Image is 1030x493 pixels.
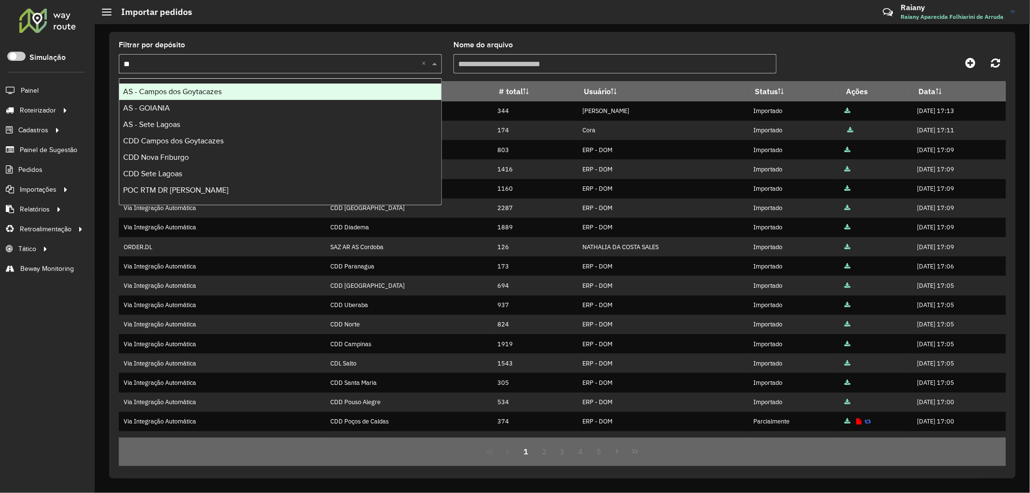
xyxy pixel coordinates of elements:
[571,442,590,461] button: 4
[912,198,1006,218] td: [DATE] 17:09
[840,81,912,101] th: Ações
[119,334,325,353] td: Via Integração Automática
[912,334,1006,353] td: [DATE] 17:05
[123,120,180,128] span: AS - Sete Lagoas
[492,159,578,179] td: 1416
[492,81,578,101] th: # total
[492,315,578,334] td: 824
[864,417,871,425] a: Reimportar
[553,442,572,461] button: 3
[626,442,644,461] button: Last Page
[325,353,493,373] td: CDL Salto
[578,412,748,431] td: ERP - DOM
[119,78,442,205] ng-dropdown-panel: Options list
[29,52,66,63] label: Simulação
[748,353,840,373] td: Importado
[119,296,325,315] td: Via Integração Automática
[422,58,430,70] span: Clear all
[20,184,56,195] span: Importações
[748,140,840,159] td: Importado
[912,179,1006,198] td: [DATE] 17:09
[845,165,850,173] a: Arquivo completo
[578,218,748,237] td: ERP - DOM
[845,146,850,154] a: Arquivo completo
[492,431,578,451] td: 710
[912,412,1006,431] td: [DATE] 17:00
[119,431,325,451] td: Via Integração Automática
[845,243,850,251] a: Arquivo completo
[492,296,578,315] td: 937
[748,276,840,295] td: Importado
[847,126,853,134] a: Arquivo completo
[578,431,748,451] td: ERP - DOM
[492,101,578,121] td: 344
[123,104,170,112] span: AS - GOIANIA
[578,373,748,392] td: ERP - DOM
[856,417,861,425] a: Exibir log de erros
[20,204,50,214] span: Relatórios
[912,431,1006,451] td: [DATE] 17:00
[325,393,493,412] td: CDD Pouso Alegre
[325,334,493,353] td: CDD Campinas
[20,145,77,155] span: Painel de Sugestão
[492,218,578,237] td: 1889
[845,184,850,193] a: Arquivo completo
[912,101,1006,121] td: [DATE] 17:13
[20,105,56,115] span: Roteirizador
[748,198,840,218] td: Importado
[748,179,840,198] td: Importado
[912,393,1006,412] td: [DATE] 17:00
[492,140,578,159] td: 803
[912,218,1006,237] td: [DATE] 17:09
[748,373,840,392] td: Importado
[492,256,578,276] td: 173
[578,237,748,256] td: NATHALIA DA COSTA SALES
[590,442,608,461] button: 5
[123,87,222,96] span: AS - Campos dos Goytacazes
[325,373,493,392] td: CDD Santa Maria
[492,237,578,256] td: 126
[748,159,840,179] td: Importado
[901,13,1003,21] span: Raiany Aparecida Folhiarini de Arruda
[748,393,840,412] td: Importado
[325,276,493,295] td: CDD [GEOGRAPHIC_DATA]
[578,334,748,353] td: ERP - DOM
[912,121,1006,140] td: [DATE] 17:11
[119,373,325,392] td: Via Integração Automática
[119,393,325,412] td: Via Integração Automática
[845,282,850,290] a: Arquivo completo
[578,296,748,315] td: ERP - DOM
[748,237,840,256] td: Importado
[845,379,850,387] a: Arquivo completo
[123,137,224,145] span: CDD Campos dos Goytacazes
[123,186,228,194] span: POC RTM DR [PERSON_NAME]
[325,412,493,431] td: CDD Poços de Caldas
[18,244,36,254] span: Tático
[748,431,840,451] td: Importado
[492,121,578,140] td: 174
[578,179,748,198] td: ERP - DOM
[845,359,850,367] a: Arquivo completo
[325,431,493,451] td: CDD Varginha
[748,81,840,101] th: Status
[877,2,898,23] a: Contato Rápido
[845,398,850,406] a: Arquivo completo
[119,256,325,276] td: Via Integração Automática
[325,198,493,218] td: CDD [GEOGRAPHIC_DATA]
[119,276,325,295] td: Via Integração Automática
[845,107,850,115] a: Arquivo completo
[119,353,325,373] td: Via Integração Automática
[748,218,840,237] td: Importado
[325,256,493,276] td: CDD Paranagua
[492,393,578,412] td: 534
[119,412,325,431] td: Via Integração Automática
[112,7,192,17] h2: Importar pedidos
[912,353,1006,373] td: [DATE] 17:05
[492,198,578,218] td: 2287
[20,224,71,234] span: Retroalimentação
[748,296,840,315] td: Importado
[845,223,850,231] a: Arquivo completo
[453,39,513,51] label: Nome do arquivo
[578,101,748,121] td: [PERSON_NAME]
[325,315,493,334] td: CDD Norte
